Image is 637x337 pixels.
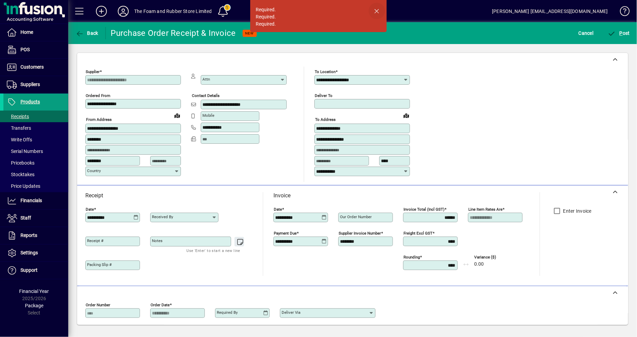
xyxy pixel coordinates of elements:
span: Financial Year [19,289,49,294]
div: [PERSON_NAME] [EMAIL_ADDRESS][DOMAIN_NAME] [492,6,608,17]
span: Variance ($) [474,255,515,259]
span: Serial Numbers [7,149,43,154]
mat-label: Supplier [86,69,100,74]
mat-label: Deliver To [315,93,332,98]
div: The Foam and Rubber Store Limited [134,6,212,17]
mat-label: Received by [152,214,173,219]
mat-label: Rounding [404,255,420,259]
mat-label: Order number [86,303,110,307]
button: Cancel [577,27,595,39]
div: Required. Required. Required. [256,6,276,28]
span: Price Updates [7,183,40,189]
span: Stocktakes [7,172,34,177]
mat-label: Mobile [202,113,214,118]
a: Financials [3,192,68,209]
mat-label: Our order number [340,214,372,219]
app-page-header-button: Back [68,27,106,39]
mat-label: Supplier invoice number [339,231,381,236]
span: P [620,30,623,36]
a: POS [3,41,68,58]
button: Profile [112,5,134,17]
a: Suppliers [3,76,68,93]
mat-hint: Use 'Enter' to start a new line [187,247,240,254]
a: Stocktakes [3,169,68,180]
button: Add [90,5,112,17]
span: Package [25,303,43,308]
span: Settings [20,250,38,255]
a: Pricebooks [3,157,68,169]
a: Price Updates [3,180,68,192]
mat-label: Line item rates are [468,207,502,212]
a: Reports [3,227,68,244]
a: Settings [3,244,68,262]
a: View on map [401,110,412,121]
label: Enter Invoice [562,208,592,214]
a: Write Offs [3,134,68,145]
span: 0.00 [474,262,484,267]
div: Purchase Order Receipt & Invoice [111,28,236,39]
span: NEW [245,31,254,36]
mat-label: Attn [202,77,210,82]
mat-label: Required by [217,310,238,315]
span: Products [20,99,40,104]
a: Transfers [3,122,68,134]
a: Knowledge Base [615,1,628,24]
button: Post [606,27,632,39]
span: ost [608,30,630,36]
button: Back [74,27,100,39]
a: View on map [172,110,183,121]
span: POS [20,47,30,52]
mat-label: Date [86,207,94,212]
span: Financials [20,198,42,203]
span: Suppliers [20,82,40,87]
mat-label: To location [315,69,336,74]
mat-label: Deliver via [282,310,300,315]
a: Home [3,24,68,41]
span: Back [75,30,98,36]
span: Transfers [7,125,31,131]
span: Home [20,29,33,35]
mat-label: Notes [152,238,162,243]
a: Serial Numbers [3,145,68,157]
span: Pricebooks [7,160,34,166]
mat-label: Packing Slip # [87,262,112,267]
mat-label: Country [87,168,101,173]
span: Support [20,267,38,273]
span: Staff [20,215,31,221]
a: Customers [3,59,68,76]
span: Write Offs [7,137,32,142]
a: Receipts [3,111,68,122]
mat-label: Receipt # [87,238,103,243]
a: Staff [3,210,68,227]
span: Reports [20,233,37,238]
a: Support [3,262,68,279]
span: Receipts [7,114,29,119]
mat-label: Date [274,207,282,212]
mat-label: Ordered from [86,93,110,98]
mat-label: Order date [151,303,170,307]
mat-label: Invoice Total (incl GST) [404,207,444,212]
span: Cancel [579,28,594,39]
span: Customers [20,64,44,70]
mat-label: Payment due [274,231,297,236]
mat-label: Freight excl GST [404,231,433,236]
